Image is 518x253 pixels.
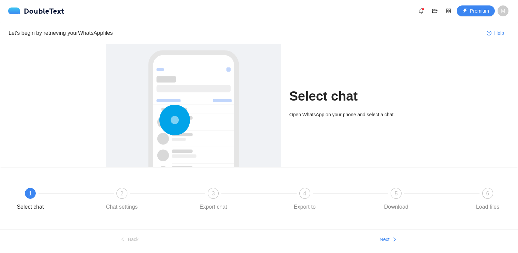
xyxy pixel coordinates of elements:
[259,234,518,245] button: Nextright
[380,236,390,243] span: Next
[487,31,491,36] span: question-circle
[0,234,259,245] button: leftBack
[494,29,504,37] span: Help
[501,5,505,16] span: M
[29,191,32,196] span: 1
[416,8,426,14] span: bell
[476,202,500,212] div: Load files
[212,191,215,196] span: 3
[289,88,412,104] h1: Select chat
[392,237,397,242] span: right
[193,188,285,212] div: 3Export chat
[395,191,398,196] span: 5
[289,111,412,118] div: Open WhatsApp on your phone and select a chat.
[17,202,44,212] div: Select chat
[294,202,316,212] div: Export to
[468,188,507,212] div: 6Load files
[285,188,377,212] div: 4Export to
[102,188,194,212] div: 2Chat settings
[416,5,427,16] button: bell
[200,202,227,212] div: Export chat
[481,28,509,39] button: question-circleHelp
[443,8,454,14] span: appstore
[443,5,454,16] button: appstore
[9,29,481,37] div: Let's begin by retrieving your WhatsApp files
[106,202,138,212] div: Chat settings
[303,191,306,196] span: 4
[486,191,489,196] span: 6
[384,202,408,212] div: Download
[457,5,495,16] button: thunderboltPremium
[8,8,64,14] a: logoDoubleText
[429,5,440,16] button: folder-open
[470,7,489,15] span: Premium
[462,9,467,14] span: thunderbolt
[8,8,64,14] div: DoubleText
[120,191,123,196] span: 2
[8,8,24,14] img: logo
[430,8,440,14] span: folder-open
[376,188,468,212] div: 5Download
[11,188,102,212] div: 1Select chat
